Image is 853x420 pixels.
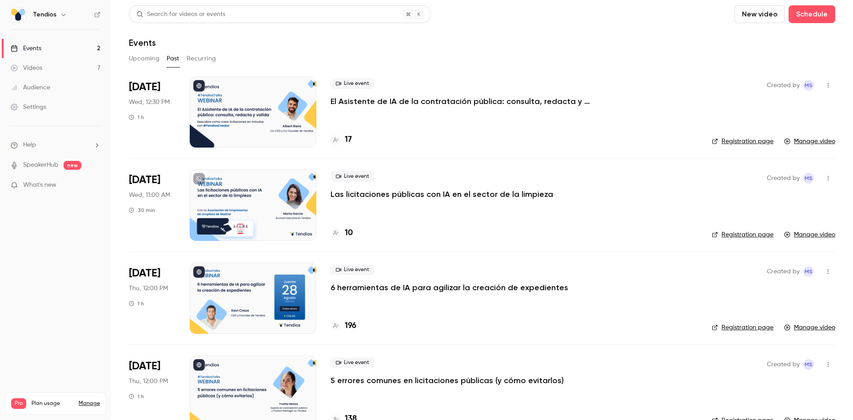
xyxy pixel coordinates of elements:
[90,181,100,189] iframe: Noticeable Trigger
[129,76,175,148] div: Sep 10 Wed, 12:30 PM (Europe/Madrid)
[129,37,156,48] h1: Events
[32,400,73,407] span: Plan usage
[767,359,800,370] span: Created by
[23,180,56,190] span: What's new
[789,5,835,23] button: Schedule
[331,264,375,275] span: Live event
[803,173,814,184] span: Maria Serra
[784,230,835,239] a: Manage video
[23,160,58,170] a: SpeakerHub
[136,10,225,19] div: Search for videos or events
[805,80,813,91] span: MS
[331,78,375,89] span: Live event
[129,393,144,400] div: 1 h
[129,98,170,107] span: Wed, 12:30 PM
[129,80,160,94] span: [DATE]
[767,80,800,91] span: Created by
[129,263,175,334] div: Aug 28 Thu, 12:00 PM (Europe/Madrid)
[803,359,814,370] span: Maria Serra
[331,96,597,107] a: El Asistente de IA de la contratación pública: consulta, redacta y valida.
[331,320,356,332] a: 196
[79,400,100,407] a: Manage
[11,83,50,92] div: Audience
[712,137,773,146] a: Registration page
[11,8,25,22] img: Tendios
[129,173,160,187] span: [DATE]
[129,114,144,121] div: 1 h
[331,282,568,293] a: 6 herramientas de IA para agilizar la creación de expedientes
[129,52,159,66] button: Upcoming
[33,10,56,19] h6: Tendios
[805,359,813,370] span: MS
[767,266,800,277] span: Created by
[331,357,375,368] span: Live event
[331,134,352,146] a: 17
[331,171,375,182] span: Live event
[803,80,814,91] span: Maria Serra
[11,44,41,53] div: Events
[767,173,800,184] span: Created by
[803,266,814,277] span: Maria Serra
[129,284,168,293] span: Thu, 12:00 PM
[345,227,353,239] h4: 10
[712,323,773,332] a: Registration page
[784,137,835,146] a: Manage video
[129,377,168,386] span: Thu, 12:00 PM
[345,134,352,146] h4: 17
[805,173,813,184] span: MS
[331,227,353,239] a: 10
[64,161,81,170] span: new
[11,140,100,150] li: help-dropdown-opener
[187,52,216,66] button: Recurring
[167,52,179,66] button: Past
[129,191,170,200] span: Wed, 11:00 AM
[129,300,144,307] div: 1 h
[11,398,26,409] span: Pro
[345,320,356,332] h4: 196
[734,5,785,23] button: New video
[331,375,564,386] a: 5 errores comunes en licitaciones públicas (y cómo evitarlos)
[23,140,36,150] span: Help
[11,64,42,72] div: Videos
[129,169,175,240] div: Sep 10 Wed, 11:00 AM (Europe/Madrid)
[712,230,773,239] a: Registration page
[331,189,553,200] a: Las licitaciones públicas con IA en el sector de la limpieza
[11,103,46,112] div: Settings
[784,323,835,332] a: Manage video
[805,266,813,277] span: MS
[129,359,160,373] span: [DATE]
[129,207,155,214] div: 30 min
[129,266,160,280] span: [DATE]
